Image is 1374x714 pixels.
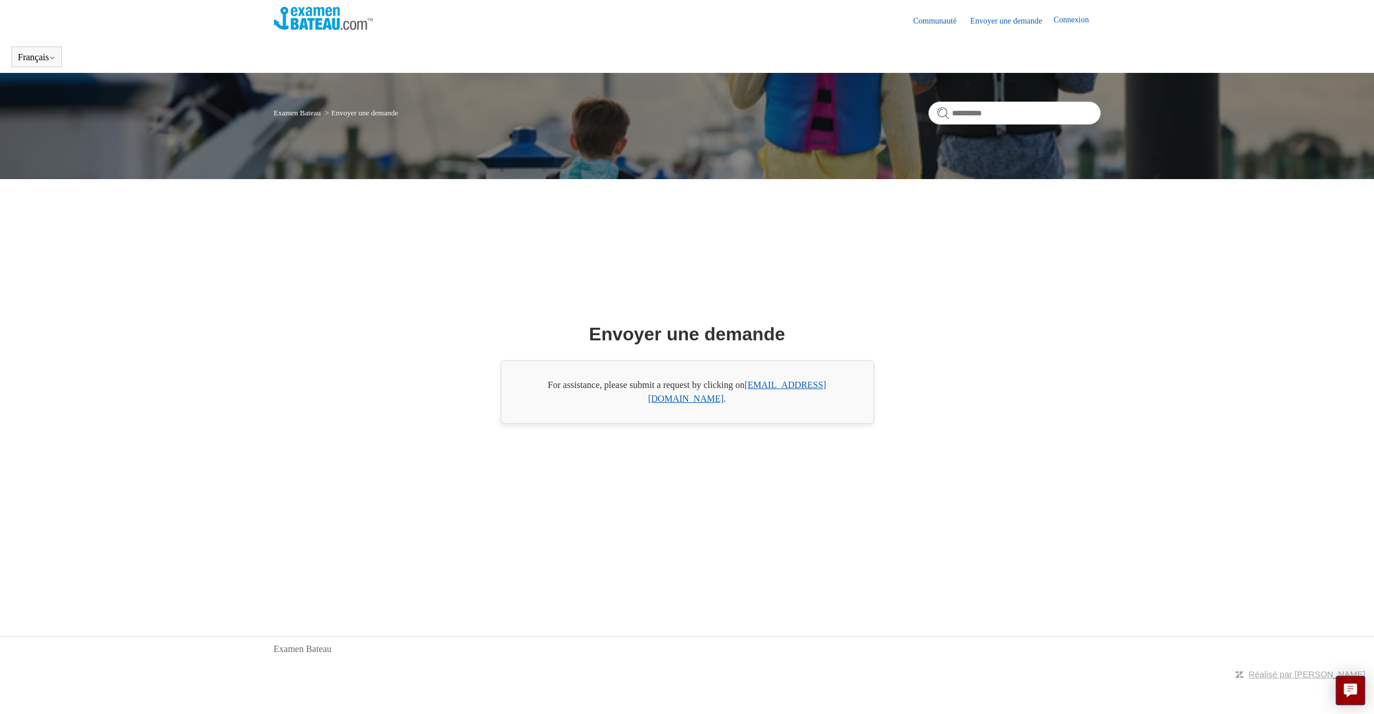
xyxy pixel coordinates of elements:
div: For assistance, please submit a request by clicking on . [501,360,874,424]
button: Français [18,52,56,63]
button: Live chat [1336,676,1365,705]
input: Rechercher [928,102,1101,125]
h1: Envoyer une demande [589,320,785,348]
li: Examen Bateau [274,108,323,117]
a: Communauté [913,15,967,27]
a: Connexion [1054,14,1100,28]
li: Envoyer une demande [323,108,398,117]
a: Examen Bateau [274,642,332,656]
a: [EMAIL_ADDRESS][DOMAIN_NAME] [648,380,826,403]
a: Envoyer une demande [970,15,1054,27]
a: Examen Bateau [274,108,321,117]
a: Réalisé par [PERSON_NAME] [1249,669,1365,679]
img: Page d’accueil du Centre d’aide Examen Bateau [274,7,373,30]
